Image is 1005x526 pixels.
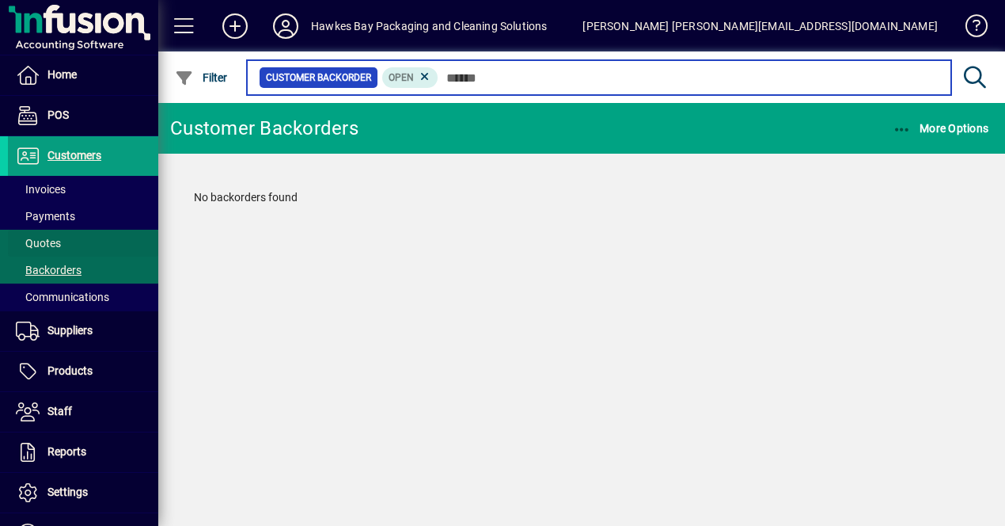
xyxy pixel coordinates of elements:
button: Add [210,12,260,40]
span: Customers [47,149,101,162]
span: Quotes [16,237,61,250]
span: Reports [47,445,86,458]
span: Payments [16,210,75,223]
span: Filter [175,71,228,84]
span: Settings [47,486,88,498]
span: Products [47,364,93,377]
div: Customer Backorders [170,116,358,141]
a: Home [8,55,158,95]
mat-chip: Completion Status: Open [382,67,438,88]
a: Quotes [8,230,158,257]
a: Settings [8,473,158,513]
div: No backorders found [178,173,985,222]
span: Customer Backorder [266,70,371,86]
a: POS [8,96,158,135]
a: Staff [8,392,158,432]
span: Staff [47,405,72,417]
button: Profile [260,12,311,40]
a: Backorders [8,257,158,284]
span: Open [389,72,414,83]
span: POS [47,109,69,121]
a: Reports [8,433,158,472]
button: More Options [889,114,993,143]
div: [PERSON_NAME] [PERSON_NAME][EMAIL_ADDRESS][DOMAIN_NAME] [582,13,938,39]
span: Home [47,68,77,81]
span: More Options [893,122,989,135]
a: Suppliers [8,311,158,351]
span: Communications [16,291,109,303]
span: Invoices [16,183,66,196]
a: Knowledge Base [954,3,985,55]
div: Hawkes Bay Packaging and Cleaning Solutions [311,13,548,39]
a: Communications [8,284,158,311]
a: Products [8,352,158,391]
a: Invoices [8,176,158,203]
span: Suppliers [47,324,93,337]
button: Filter [171,63,232,92]
a: Payments [8,203,158,230]
span: Backorders [16,264,82,276]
